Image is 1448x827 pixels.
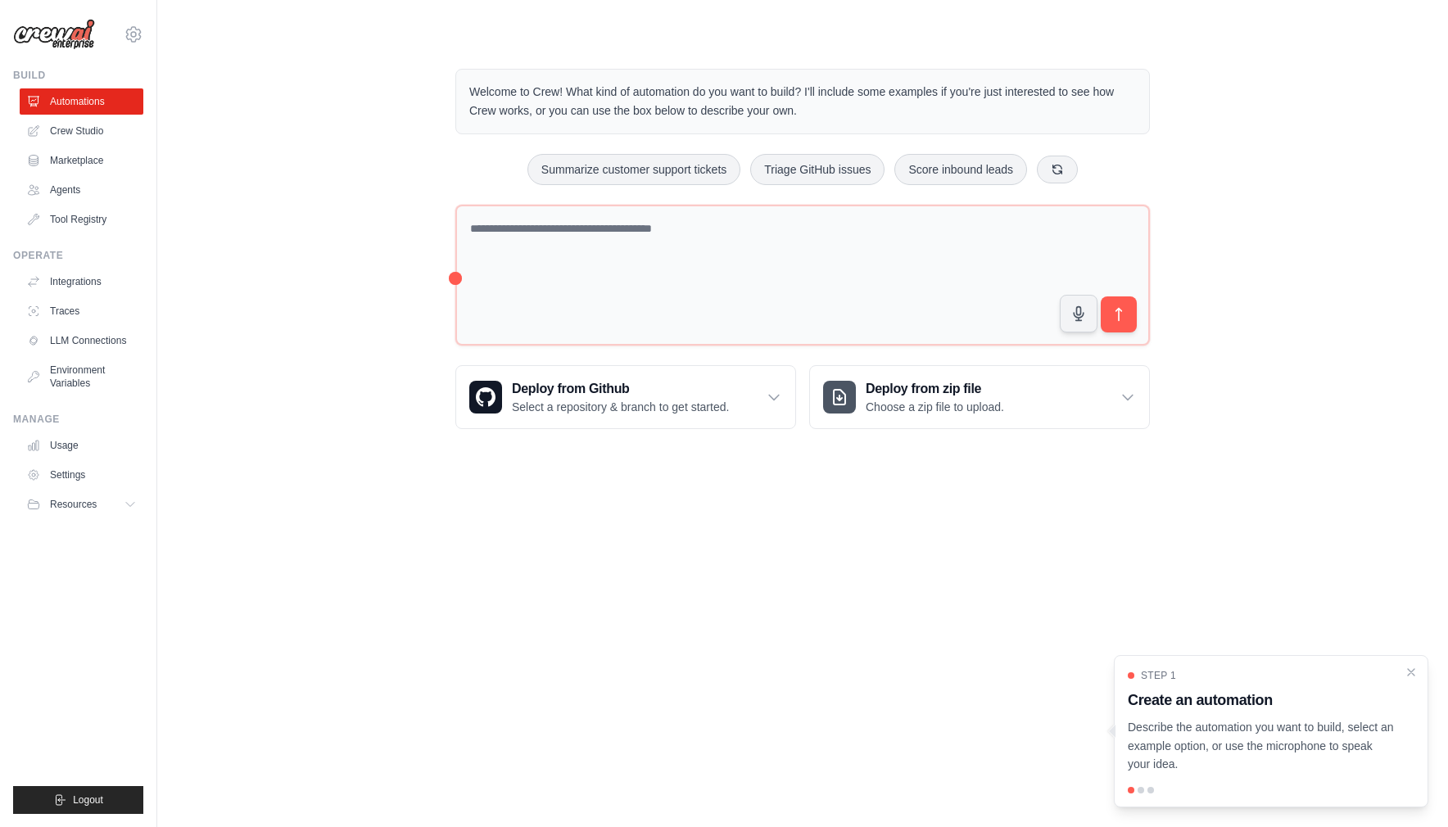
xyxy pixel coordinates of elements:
[13,249,143,262] div: Operate
[13,413,143,426] div: Manage
[866,399,1004,415] p: Choose a zip file to upload.
[527,154,740,185] button: Summarize customer support tickets
[13,69,143,82] div: Build
[20,328,143,354] a: LLM Connections
[73,793,103,807] span: Logout
[20,269,143,295] a: Integrations
[20,118,143,144] a: Crew Studio
[469,83,1136,120] p: Welcome to Crew! What kind of automation do you want to build? I'll include some examples if you'...
[750,154,885,185] button: Triage GitHub issues
[20,462,143,488] a: Settings
[1141,669,1176,682] span: Step 1
[20,491,143,517] button: Resources
[20,298,143,324] a: Traces
[13,786,143,814] button: Logout
[1405,666,1418,679] button: Close walkthrough
[20,88,143,115] a: Automations
[20,177,143,203] a: Agents
[1128,718,1395,774] p: Describe the automation you want to build, select an example option, or use the microphone to spe...
[894,154,1027,185] button: Score inbound leads
[20,432,143,459] a: Usage
[512,399,729,415] p: Select a repository & branch to get started.
[866,379,1004,399] h3: Deploy from zip file
[13,19,95,50] img: Logo
[1128,689,1395,712] h3: Create an automation
[20,357,143,396] a: Environment Variables
[512,379,729,399] h3: Deploy from Github
[20,206,143,233] a: Tool Registry
[20,147,143,174] a: Marketplace
[50,498,97,511] span: Resources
